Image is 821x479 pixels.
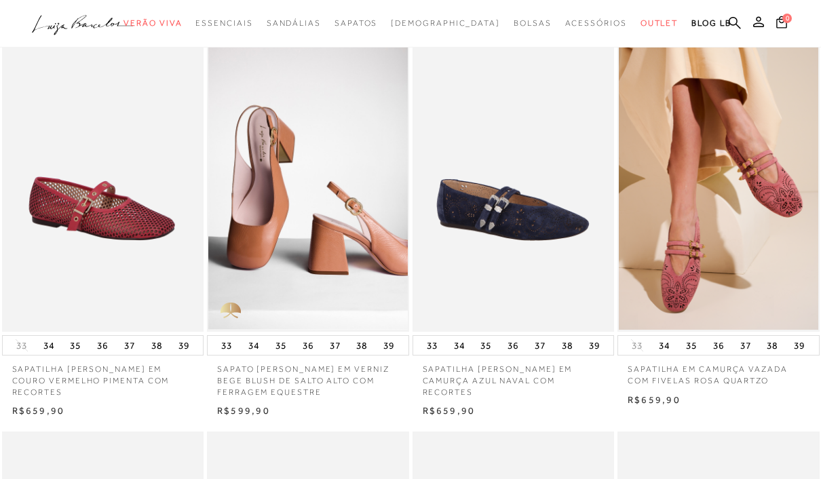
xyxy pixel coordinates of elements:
span: R$659,90 [12,405,65,416]
a: categoryNavScreenReaderText [565,11,627,36]
a: BLOG LB [691,11,731,36]
button: 37 [120,336,139,355]
button: 35 [66,336,85,355]
button: 38 [352,336,371,355]
a: SAPATILHA MARY JANE EM COURO VERMELHO PIMENTA COM RECORTES SAPATILHA MARY JANE EM COURO VERMELHO ... [3,31,203,330]
button: 38 [558,336,577,355]
span: Outlet [641,18,679,28]
button: 39 [379,336,398,355]
button: 35 [476,336,495,355]
button: 34 [39,336,58,355]
button: 0 [772,15,791,33]
a: categoryNavScreenReaderText [514,11,552,36]
span: R$659,90 [423,405,476,416]
button: 33 [423,336,442,355]
img: SAPATO MARY JANE EM VERNIZ BEGE BLUSH DE SALTO ALTO COM FERRAGEM EQUESTRE [208,31,408,330]
span: Essenciais [195,18,252,28]
img: SAPATILHA MARY JANE EM CAMURÇA AZUL NAVAL COM RECORTES [414,31,613,330]
button: 36 [299,336,318,355]
button: 35 [271,336,290,355]
img: SAPATILHA MARY JANE EM COURO VERMELHO PIMENTA COM RECORTES [3,31,203,330]
button: 37 [326,336,345,355]
span: Bolsas [514,18,552,28]
button: 33 [628,339,647,352]
a: noSubCategoriesText [391,11,500,36]
a: categoryNavScreenReaderText [123,11,182,36]
span: R$599,90 [217,405,270,416]
button: 38 [147,336,166,355]
img: golden_caliandra_v6.png [207,291,254,332]
button: 35 [682,336,701,355]
a: categoryNavScreenReaderText [195,11,252,36]
span: Sapatos [335,18,377,28]
a: categoryNavScreenReaderText [335,11,377,36]
span: Acessórios [565,18,627,28]
button: 36 [93,336,112,355]
a: SAPATILHA [PERSON_NAME] EM COURO VERMELHO PIMENTA COM RECORTES [2,356,204,398]
button: 36 [709,336,728,355]
span: Verão Viva [123,18,182,28]
button: 37 [531,336,550,355]
button: 39 [585,336,604,355]
span: R$659,90 [628,394,681,405]
button: 36 [503,336,522,355]
a: SAPATILHA EM CAMURÇA VAZADA COM FIVELAS ROSA QUARTZO SAPATILHA EM CAMURÇA VAZADA COM FIVELAS ROSA... [619,31,818,330]
a: categoryNavScreenReaderText [267,11,321,36]
a: SAPATILHA MARY JANE EM CAMURÇA AZUL NAVAL COM RECORTES SAPATILHA MARY JANE EM CAMURÇA AZUL NAVAL ... [414,31,613,330]
button: 34 [244,336,263,355]
a: SAPATO MARY JANE EM VERNIZ BEGE BLUSH DE SALTO ALTO COM FERRAGEM EQUESTRE SAPATO MARY JANE EM VER... [208,31,408,330]
button: 39 [790,336,809,355]
img: SAPATILHA EM CAMURÇA VAZADA COM FIVELAS ROSA QUARTZO [619,31,818,330]
button: 33 [217,336,236,355]
a: categoryNavScreenReaderText [641,11,679,36]
button: 34 [450,336,469,355]
span: [DEMOGRAPHIC_DATA] [391,18,500,28]
button: 34 [655,336,674,355]
span: Sandálias [267,18,321,28]
span: 0 [782,14,792,23]
button: 38 [763,336,782,355]
button: 39 [174,336,193,355]
a: SAPATILHA [PERSON_NAME] EM CAMURÇA AZUL NAVAL COM RECORTES [413,356,615,398]
a: SAPATO [PERSON_NAME] EM VERNIZ BEGE BLUSH DE SALTO ALTO COM FERRAGEM EQUESTRE [207,356,409,398]
button: 33 [12,339,31,352]
button: 37 [736,336,755,355]
a: SAPATILHA EM CAMURÇA VAZADA COM FIVELAS ROSA QUARTZO [617,356,820,387]
span: BLOG LB [691,18,731,28]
